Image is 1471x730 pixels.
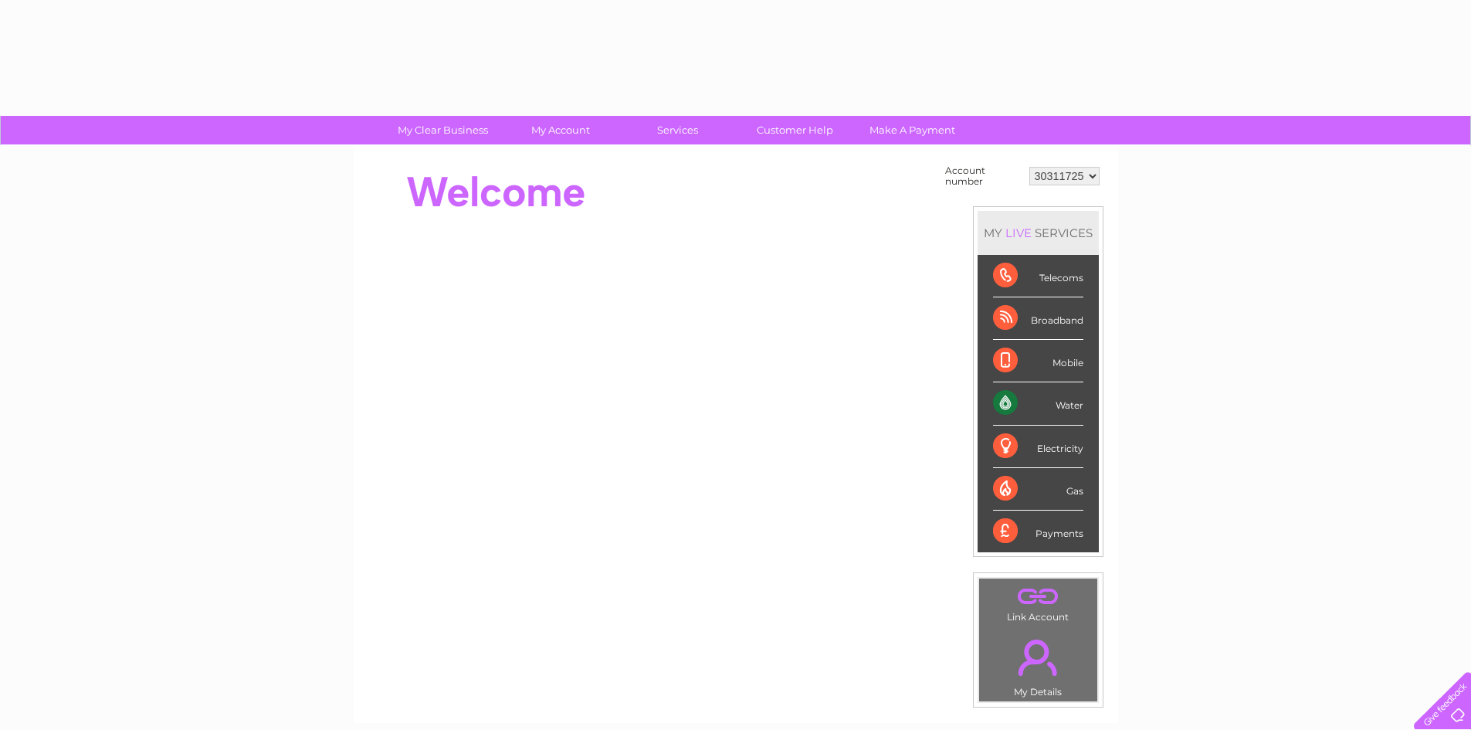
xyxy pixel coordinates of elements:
div: Water [993,382,1083,425]
div: Broadband [993,297,1083,340]
div: Payments [993,511,1083,552]
a: Make A Payment [849,116,976,144]
a: My Account [497,116,624,144]
td: My Details [978,626,1098,702]
a: Customer Help [731,116,859,144]
div: MY SERVICES [978,211,1099,255]
div: Telecoms [993,255,1083,297]
div: Gas [993,468,1083,511]
div: Electricity [993,426,1083,468]
div: LIVE [1002,226,1035,240]
a: My Clear Business [379,116,507,144]
a: Services [614,116,741,144]
div: Mobile [993,340,1083,382]
a: . [983,630,1093,684]
td: Link Account [978,578,1098,626]
a: . [983,582,1093,609]
td: Account number [941,161,1025,191]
